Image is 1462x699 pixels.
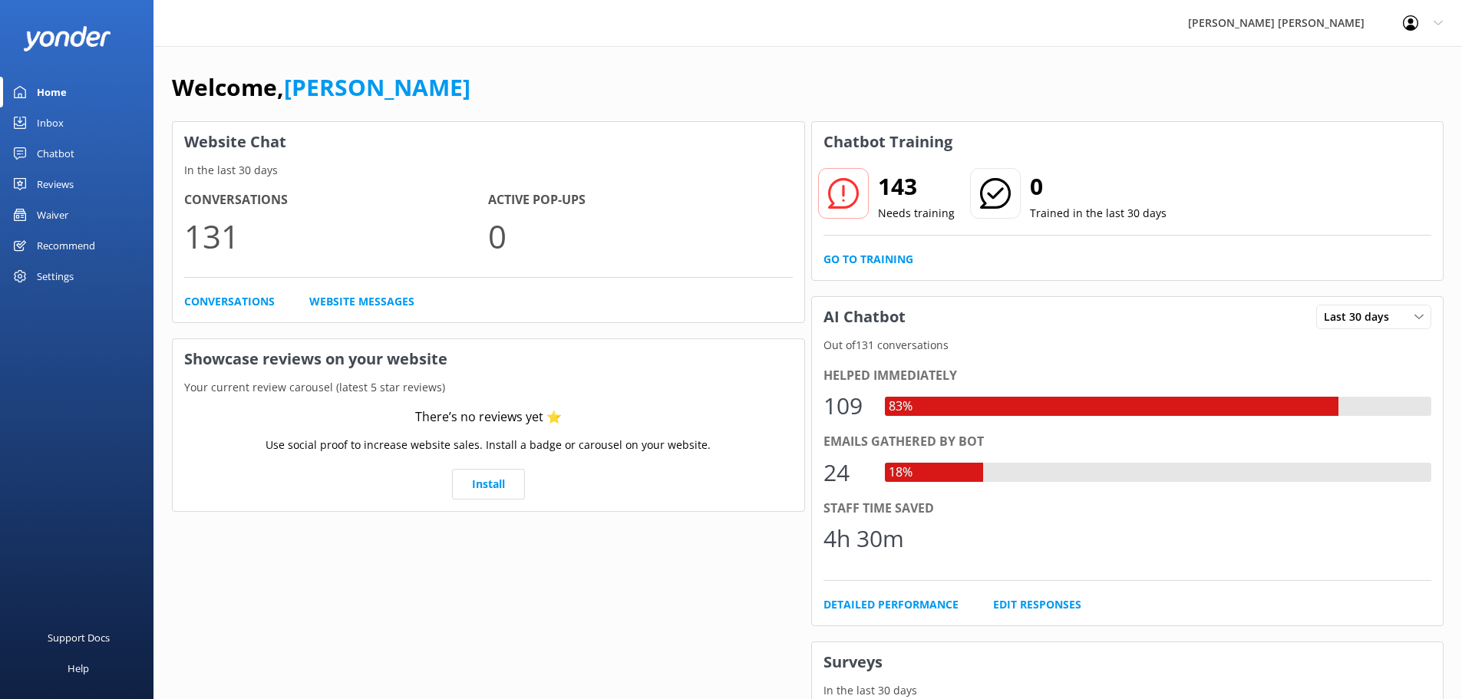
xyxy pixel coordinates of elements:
div: Helped immediately [823,366,1432,386]
a: Conversations [184,293,275,310]
div: Reviews [37,169,74,199]
p: Your current review carousel (latest 5 star reviews) [173,379,804,396]
img: yonder-white-logo.png [23,26,111,51]
h4: Conversations [184,190,488,210]
div: There’s no reviews yet ⭐ [415,407,562,427]
a: Install [452,469,525,500]
h3: Showcase reviews on your website [173,339,804,379]
p: 0 [488,210,792,262]
div: 24 [823,454,870,491]
span: Last 30 days [1324,308,1398,325]
div: Home [37,77,67,107]
p: In the last 30 days [812,682,1444,699]
div: 109 [823,387,870,424]
div: Settings [37,261,74,292]
h2: 0 [1030,168,1167,205]
div: Inbox [37,107,64,138]
div: Staff time saved [823,499,1432,519]
h3: Website Chat [173,122,804,162]
h3: Surveys [812,642,1444,682]
p: Needs training [878,205,955,222]
a: Edit Responses [993,596,1081,613]
div: Chatbot [37,138,74,169]
h3: Chatbot Training [812,122,964,162]
h4: Active Pop-ups [488,190,792,210]
a: Detailed Performance [823,596,959,613]
a: Go to Training [823,251,913,268]
h3: AI Chatbot [812,297,917,337]
div: 18% [885,463,916,483]
p: Out of 131 conversations [812,337,1444,354]
h2: 143 [878,168,955,205]
h1: Welcome, [172,69,470,106]
div: Support Docs [48,622,110,653]
a: Website Messages [309,293,414,310]
div: Waiver [37,199,68,230]
div: Recommend [37,230,95,261]
div: 83% [885,397,916,417]
div: Emails gathered by bot [823,432,1432,452]
p: In the last 30 days [173,162,804,179]
p: 131 [184,210,488,262]
a: [PERSON_NAME] [284,71,470,103]
div: 4h 30m [823,520,904,557]
p: Trained in the last 30 days [1030,205,1167,222]
p: Use social proof to increase website sales. Install a badge or carousel on your website. [266,437,711,453]
div: Help [68,653,89,684]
